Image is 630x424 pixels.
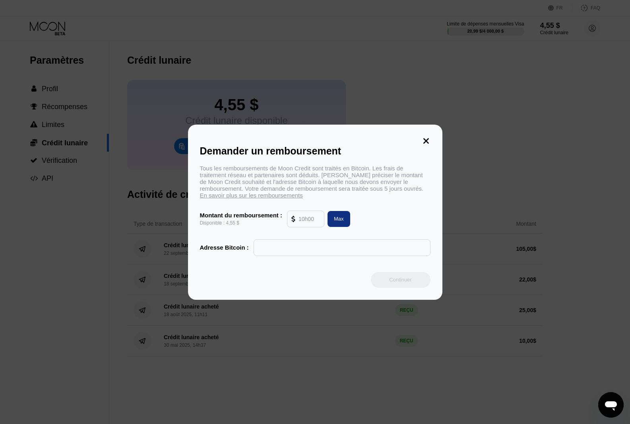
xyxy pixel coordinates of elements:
[226,220,239,226] font: 4,55 $
[200,212,283,219] font: Montant du remboursement :
[598,392,624,418] iframe: Bouton de lancement de la fenêtre de messagerie
[324,211,350,227] div: Max
[334,216,344,222] font: Max
[299,211,320,227] input: 10h00
[200,165,425,192] font: Tous les remboursements de Moon Credit sont traités en Bitcoin. Les frais de traitement réseau et...
[200,145,341,156] font: Demander un remboursement
[200,192,303,199] font: En savoir plus sur les remboursements
[200,244,249,251] font: Adresse Bitcoin :
[200,220,225,226] font: Disponible :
